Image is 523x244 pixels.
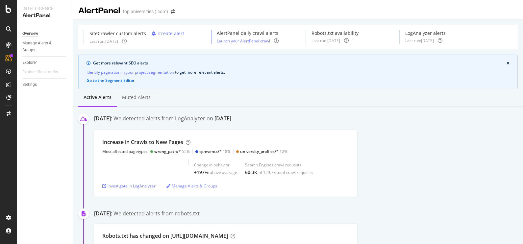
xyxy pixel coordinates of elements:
[166,183,217,189] a: Manage Alerts & Groups
[102,232,228,240] div: Robots.txt has changed on [URL][DOMAIN_NAME]
[78,55,518,89] div: info banner
[22,30,68,37] a: Overview
[22,59,37,66] div: Explorer
[102,149,148,154] div: Most affected pagetypes
[22,12,67,19] div: AlertPanel
[245,162,313,168] div: Search Engines crawl requests
[102,181,156,191] button: Investigate in LogAnalyzer
[245,169,257,176] div: 60.3K
[259,170,313,175] div: of 129.7K total crawl requests
[154,149,190,154] div: 55%
[214,115,231,122] div: [DATE]
[22,81,37,88] div: Settings
[166,181,217,191] button: Manage Alerts & Groups
[240,149,287,154] div: 12%
[217,38,270,44] button: Launch your AlertPanel crawl
[78,5,120,16] div: AlertPanel
[113,210,200,217] div: We detected alerts from robots.txt
[122,94,151,101] div: Muted alerts
[94,210,112,217] div: [DATE]:
[87,78,135,83] button: Go to the Segment Editor
[84,94,112,101] div: Active alerts
[149,30,184,37] button: Create alert
[102,183,156,189] a: Investigate in LogAnalyzer
[199,149,222,154] div: qs-events/*
[22,69,58,76] div: Explorer Bookmarks
[22,59,68,66] a: Explorer
[405,38,434,43] div: Last run: [DATE]
[154,149,181,154] div: wrong_path/*
[113,115,231,124] div: We detected alerts from LogAnalyzer on
[217,30,279,37] div: AlertPanel daily crawl alerts
[240,149,279,154] div: university_profiles/*
[311,38,340,43] div: Last run: [DATE]
[22,5,67,12] div: Intelligence
[405,30,446,37] div: LogAnalyzer alerts
[311,30,359,37] div: Robots.txt availability
[93,60,507,66] div: Get more relevant SEO alerts
[194,162,237,168] div: Change in behavior
[89,38,118,44] div: Last run: [DATE]
[123,8,168,15] div: top universities (.com)
[87,69,174,76] a: Identify pagination in your project segmentation
[102,138,183,146] div: Increase in Crawls to New Pages
[199,149,231,154] div: 18%
[22,40,68,54] a: Manage Alerts & Groups
[94,115,112,124] div: [DATE]:
[171,9,175,14] div: arrow-right-arrow-left
[158,30,184,37] div: Create alert
[87,69,510,76] div: to get more relevant alerts .
[22,69,64,76] a: Explorer Bookmarks
[505,60,511,67] button: close banner
[89,30,146,37] div: SiteCrawler custom alerts
[210,170,237,175] div: above average
[22,81,68,88] a: Settings
[22,30,38,37] div: Overview
[22,40,62,54] div: Manage Alerts & Groups
[194,169,209,176] div: +197%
